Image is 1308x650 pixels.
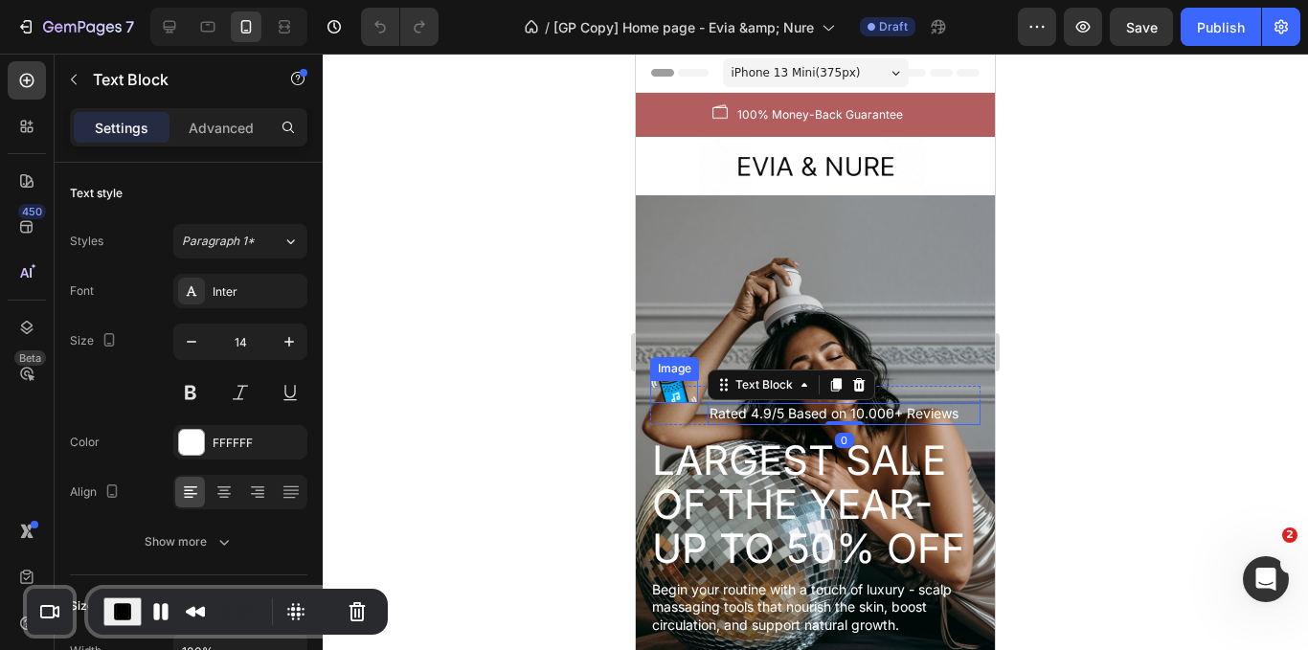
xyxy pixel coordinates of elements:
[553,17,814,37] span: [GP Copy] Home page - Evia &amp; Nure
[173,224,307,258] button: Paragraph 1*
[361,8,439,46] div: Undo/Redo
[93,68,256,91] p: Text Block
[1181,8,1261,46] button: Publish
[70,525,307,559] button: Show more
[879,18,908,35] span: Draft
[1282,527,1297,543] span: 2
[18,204,46,219] div: 450
[145,532,234,551] div: Show more
[636,54,995,650] iframe: Design area
[1243,556,1289,602] iframe: Intercom live chat
[182,233,255,250] span: Paragraph 1*
[125,15,134,38] p: 7
[14,350,46,366] div: Beta
[70,185,123,202] div: Text style
[70,328,121,354] div: Size
[70,434,100,451] div: Color
[1110,8,1173,46] button: Save
[70,282,94,300] div: Font
[8,8,143,46] button: 7
[1197,17,1245,37] div: Publish
[95,118,148,138] p: Settings
[1126,19,1158,35] span: Save
[213,435,303,452] div: FFFFFF
[213,283,303,301] div: Inter
[70,233,103,250] div: Styles
[70,480,124,505] div: Align
[189,118,254,138] p: Advanced
[545,17,550,37] span: /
